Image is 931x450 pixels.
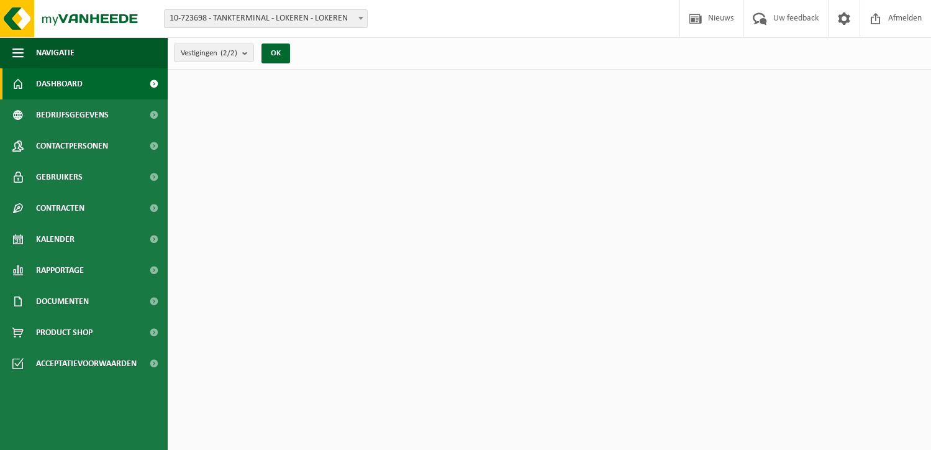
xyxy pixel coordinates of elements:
span: Product Shop [36,317,93,348]
span: Contracten [36,193,84,224]
count: (2/2) [220,49,237,57]
span: Dashboard [36,68,83,99]
button: OK [261,44,290,63]
span: Rapportage [36,255,84,286]
span: Bedrijfsgegevens [36,99,109,131]
button: Vestigingen(2/2) [174,44,254,62]
span: Navigatie [36,37,75,68]
span: Kalender [36,224,75,255]
span: 10-723698 - TANKTERMINAL - LOKEREN - LOKEREN [164,9,368,28]
span: Documenten [36,286,89,317]
span: Vestigingen [181,44,237,63]
span: Acceptatievoorwaarden [36,348,137,379]
span: Gebruikers [36,162,83,193]
span: 10-723698 - TANKTERMINAL - LOKEREN - LOKEREN [165,10,367,27]
span: Contactpersonen [36,131,108,162]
